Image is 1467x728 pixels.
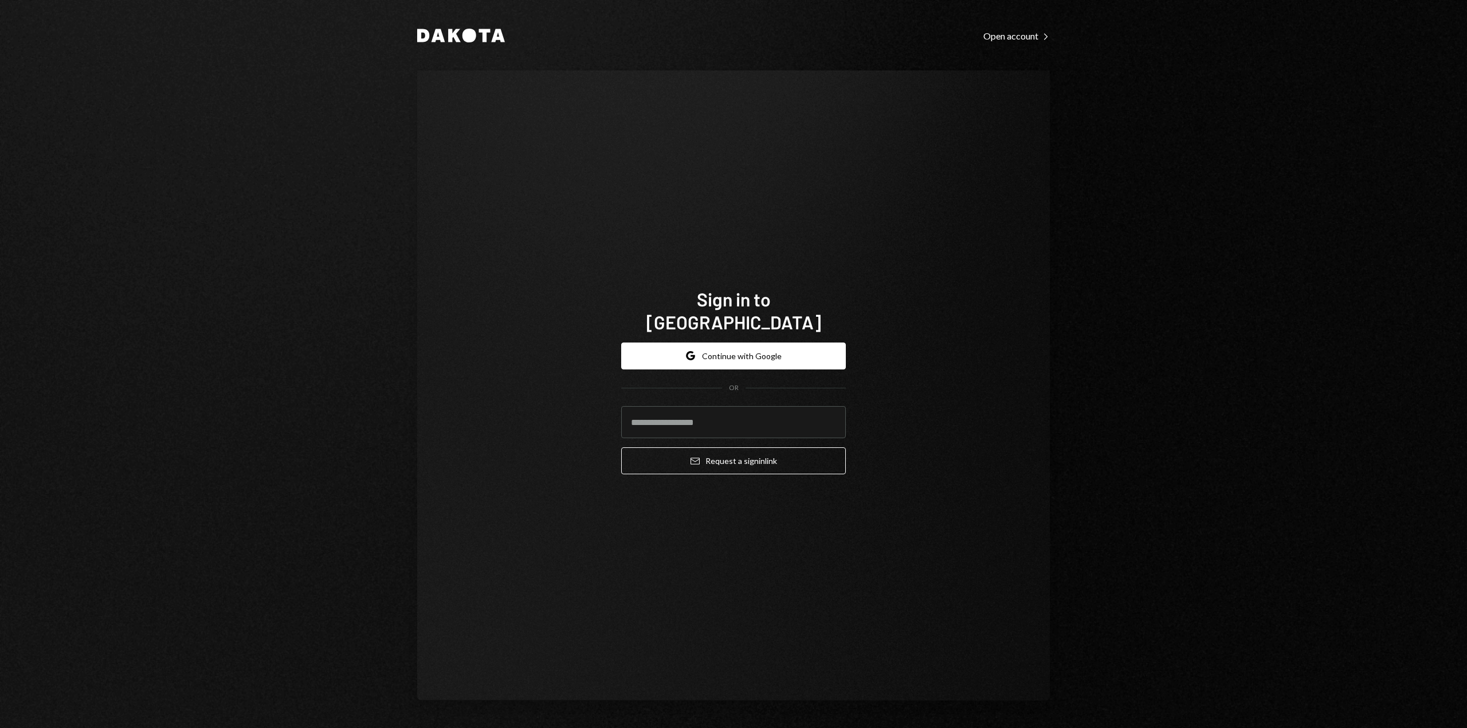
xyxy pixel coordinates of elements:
[621,288,846,333] h1: Sign in to [GEOGRAPHIC_DATA]
[621,447,846,474] button: Request a signinlink
[983,30,1050,42] div: Open account
[621,343,846,369] button: Continue with Google
[729,383,739,393] div: OR
[983,29,1050,42] a: Open account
